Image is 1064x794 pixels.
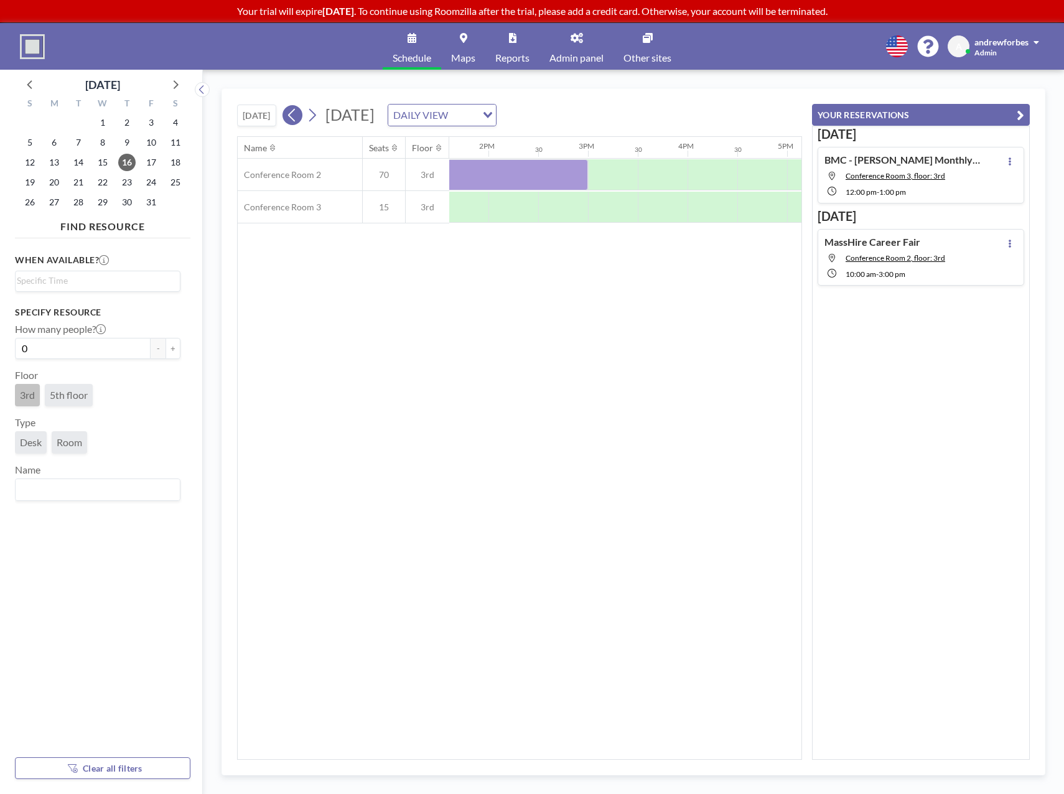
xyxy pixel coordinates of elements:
[388,105,496,126] div: Search for option
[70,134,87,151] span: Tuesday, October 7, 2025
[15,307,180,318] h3: Specify resource
[142,194,160,211] span: Friday, October 31, 2025
[45,194,63,211] span: Monday, October 27, 2025
[412,142,433,154] div: Floor
[812,104,1030,126] button: YOUR RESERVATIONS
[824,236,920,248] h4: MassHire Career Fair
[67,96,91,113] div: T
[734,146,742,154] div: 30
[20,436,42,449] span: Desk
[391,107,450,123] span: DAILY VIEW
[15,757,190,779] button: Clear all filters
[244,142,267,154] div: Name
[139,96,163,113] div: F
[614,23,681,70] a: Other sites
[877,187,879,197] span: -
[45,174,63,191] span: Monday, October 20, 2025
[21,134,39,151] span: Sunday, October 5, 2025
[16,479,180,500] div: Search for option
[17,482,173,498] input: Search for option
[20,34,45,59] img: organization-logo
[879,269,905,279] span: 3:00 PM
[322,5,354,17] b: [DATE]
[21,174,39,191] span: Sunday, October 19, 2025
[238,169,321,180] span: Conference Room 2
[91,96,115,113] div: W
[20,389,35,401] span: 3rd
[846,187,877,197] span: 12:00 PM
[118,154,136,171] span: Thursday, October 16, 2025
[406,169,449,180] span: 3rd
[846,269,876,279] span: 10:00 AM
[15,416,35,429] label: Type
[21,194,39,211] span: Sunday, October 26, 2025
[142,114,160,131] span: Friday, October 3, 2025
[118,194,136,211] span: Thursday, October 30, 2025
[876,269,879,279] span: -
[167,114,184,131] span: Saturday, October 4, 2025
[15,464,40,476] label: Name
[479,141,495,151] div: 2PM
[50,389,88,401] span: 5th floor
[15,323,106,335] label: How many people?
[974,48,997,57] span: Admin
[495,53,530,63] span: Reports
[16,271,180,290] div: Search for option
[452,107,475,123] input: Search for option
[142,174,160,191] span: Friday, October 24, 2025
[57,436,82,449] span: Room
[15,215,190,233] h4: FIND RESOURCE
[635,146,642,154] div: 30
[369,142,389,154] div: Seats
[818,208,1024,224] h3: [DATE]
[42,96,67,113] div: M
[18,96,42,113] div: S
[383,23,441,70] a: Schedule
[83,763,142,773] span: Clear all filters
[678,141,694,151] div: 4PM
[94,194,111,211] span: Wednesday, October 29, 2025
[549,53,604,63] span: Admin panel
[956,41,962,52] span: A
[118,134,136,151] span: Thursday, October 9, 2025
[451,53,475,63] span: Maps
[70,194,87,211] span: Tuesday, October 28, 2025
[15,369,38,381] label: Floor
[118,174,136,191] span: Thursday, October 23, 2025
[142,134,160,151] span: Friday, October 10, 2025
[94,154,111,171] span: Wednesday, October 15, 2025
[142,154,160,171] span: Friday, October 17, 2025
[167,154,184,171] span: Saturday, October 18, 2025
[363,202,405,213] span: 15
[237,105,276,126] button: [DATE]
[818,126,1024,142] h3: [DATE]
[151,338,166,359] button: -
[539,23,614,70] a: Admin panel
[879,187,906,197] span: 1:00 PM
[535,146,543,154] div: 30
[393,53,431,63] span: Schedule
[45,134,63,151] span: Monday, October 6, 2025
[45,154,63,171] span: Monday, October 13, 2025
[238,202,321,213] span: Conference Room 3
[21,154,39,171] span: Sunday, October 12, 2025
[70,154,87,171] span: Tuesday, October 14, 2025
[167,134,184,151] span: Saturday, October 11, 2025
[778,141,793,151] div: 5PM
[94,134,111,151] span: Wednesday, October 8, 2025
[846,171,945,180] span: Conference Room 3, floor: 3rd
[17,274,173,287] input: Search for option
[974,37,1029,47] span: andrewforbes
[163,96,187,113] div: S
[824,154,980,166] h4: BMC - [PERSON_NAME] Monthly reservation
[441,23,485,70] a: Maps
[846,253,945,263] span: Conference Room 2, floor: 3rd
[94,114,111,131] span: Wednesday, October 1, 2025
[623,53,671,63] span: Other sites
[94,174,111,191] span: Wednesday, October 22, 2025
[85,76,120,93] div: [DATE]
[579,141,594,151] div: 3PM
[70,174,87,191] span: Tuesday, October 21, 2025
[166,338,180,359] button: +
[118,114,136,131] span: Thursday, October 2, 2025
